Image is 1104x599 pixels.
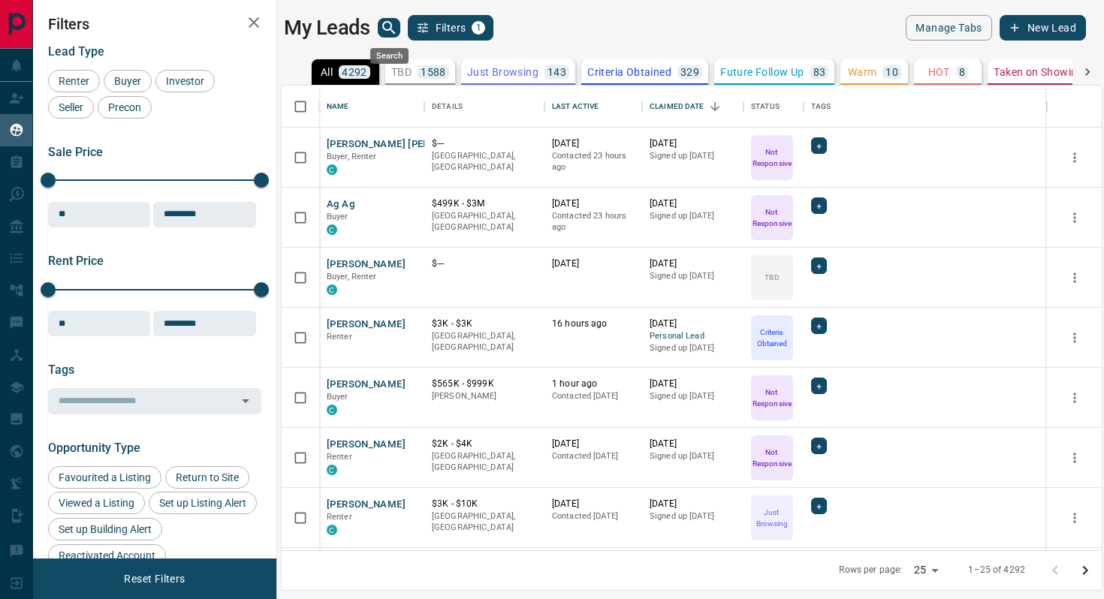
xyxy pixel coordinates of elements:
[816,258,822,273] span: +
[327,332,352,342] span: Renter
[321,67,333,77] p: All
[816,318,822,333] span: +
[704,96,725,117] button: Sort
[650,270,736,282] p: Signed up [DATE]
[751,86,780,128] div: Status
[432,318,537,330] p: $3K - $3K
[816,438,822,453] span: +
[48,441,140,455] span: Opportunity Type
[421,67,446,77] p: 1588
[753,327,792,349] p: Criteria Obtained
[432,197,537,210] p: $499K - $3M
[284,16,370,40] h1: My Leads
[432,330,537,354] p: [GEOGRAPHIC_DATA], [GEOGRAPHIC_DATA]
[753,206,792,229] p: Not Responsive
[885,67,898,77] p: 10
[552,137,635,150] p: [DATE]
[552,378,635,390] p: 1 hour ago
[813,67,826,77] p: 83
[1063,146,1086,169] button: more
[327,318,406,332] button: [PERSON_NAME]
[104,70,152,92] div: Buyer
[103,101,146,113] span: Precon
[327,452,352,462] span: Renter
[165,466,249,489] div: Return to Site
[906,15,991,41] button: Manage Tabs
[811,378,827,394] div: +
[432,378,537,390] p: $565K - $999K
[848,67,877,77] p: Warm
[327,284,337,295] div: condos.ca
[552,390,635,402] p: Contacted [DATE]
[432,86,463,128] div: Details
[408,15,494,41] button: Filters1
[1063,206,1086,229] button: more
[811,137,827,154] div: +
[816,498,822,513] span: +
[48,254,104,268] span: Rent Price
[547,67,566,77] p: 143
[650,450,736,462] p: Signed up [DATE]
[994,67,1089,77] p: Taken on Showings
[327,465,337,475] div: condos.ca
[327,197,354,212] button: Ag Ag
[149,492,257,514] div: Set up Listing Alert
[552,257,635,270] p: [DATE]
[650,210,736,222] p: Signed up [DATE]
[680,67,699,77] p: 329
[552,450,635,462] p: Contacted [DATE]
[811,438,827,454] div: +
[432,498,537,510] p: $3K - $10K
[327,212,348,221] span: Buyer
[327,257,406,272] button: [PERSON_NAME]
[552,86,599,128] div: Last Active
[53,471,156,483] span: Favourited a Listing
[753,146,792,169] p: Not Responsive
[804,86,1047,128] div: Tags
[839,564,902,576] p: Rows per page:
[544,86,642,128] div: Last Active
[473,23,484,33] span: 1
[327,86,349,128] div: Name
[587,67,671,77] p: Criteria Obtained
[552,438,635,450] p: [DATE]
[432,137,537,150] p: $---
[327,272,377,281] span: Buyer, Renter
[720,67,804,77] p: Future Follow Up
[968,564,1025,576] p: 1–25 of 4292
[170,471,244,483] span: Return to Site
[53,497,140,509] span: Viewed a Listing
[1063,387,1086,409] button: more
[319,86,424,128] div: Name
[816,138,822,153] span: +
[48,15,261,33] h2: Filters
[391,67,412,77] p: TBD
[816,378,822,393] span: +
[48,466,161,489] div: Favourited a Listing
[235,390,256,411] button: Open
[109,75,146,87] span: Buyer
[1063,447,1086,469] button: more
[552,498,635,510] p: [DATE]
[650,197,736,210] p: [DATE]
[327,498,406,512] button: [PERSON_NAME]
[650,318,736,330] p: [DATE]
[327,405,337,415] div: condos.ca
[744,86,804,128] div: Status
[811,197,827,214] div: +
[753,387,792,409] p: Not Responsive
[53,549,161,561] span: Reactivated Account
[811,498,827,514] div: +
[650,86,704,128] div: Claimed Date
[114,566,195,591] button: Reset Filters
[327,152,377,161] span: Buyer, Renter
[48,44,104,59] span: Lead Type
[811,257,827,274] div: +
[1063,507,1086,529] button: more
[552,197,635,210] p: [DATE]
[467,67,538,77] p: Just Browsing
[928,67,950,77] p: HOT
[432,438,537,450] p: $2K - $4K
[908,559,944,581] div: 25
[161,75,210,87] span: Investor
